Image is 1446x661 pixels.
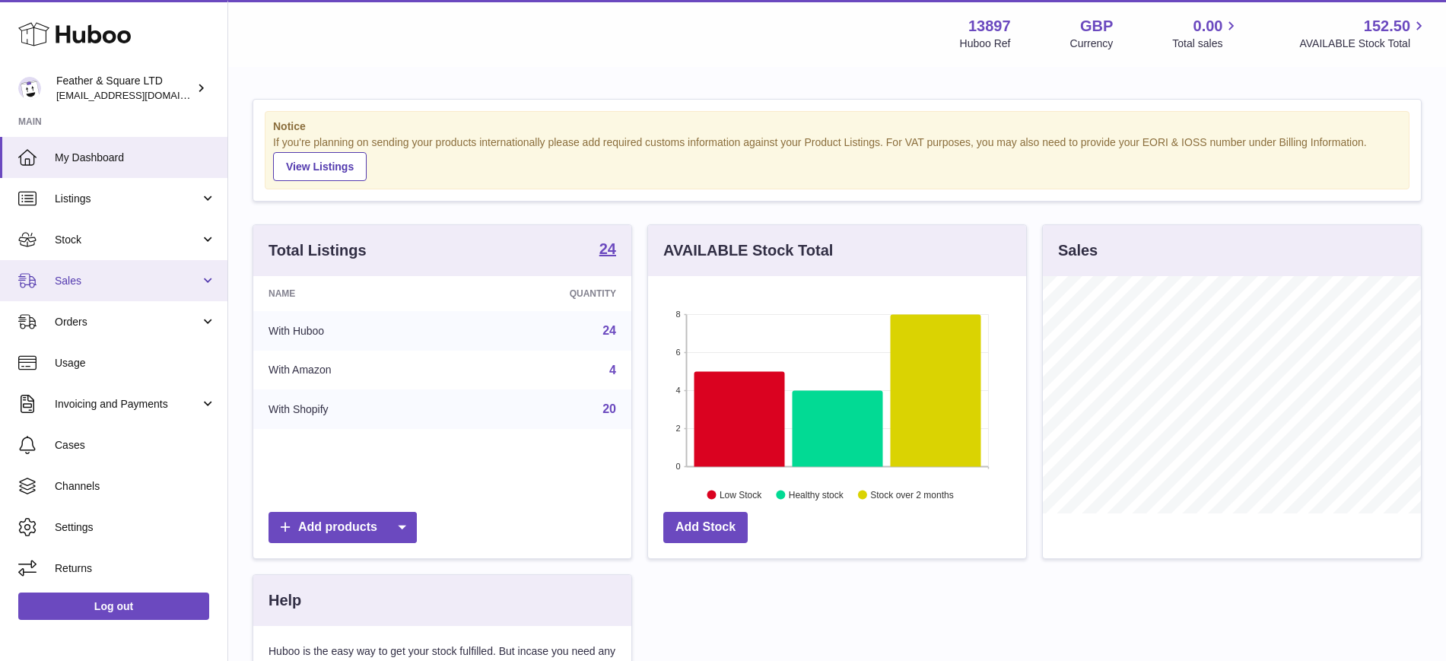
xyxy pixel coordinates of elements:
a: 152.50 AVAILABLE Stock Total [1299,16,1428,51]
span: Settings [55,520,216,535]
span: 152.50 [1364,16,1410,37]
span: Stock [55,233,200,247]
span: Channels [55,479,216,494]
a: 24 [602,324,616,337]
h3: AVAILABLE Stock Total [663,240,833,261]
td: With Shopify [253,389,460,429]
span: Usage [55,356,216,370]
span: AVAILABLE Stock Total [1299,37,1428,51]
text: Stock over 2 months [870,489,953,500]
text: Healthy stock [789,489,844,500]
h3: Help [269,590,301,611]
td: With Huboo [253,311,460,351]
text: 6 [675,348,680,357]
span: Sales [55,274,200,288]
a: 0.00 Total sales [1172,16,1240,51]
h3: Total Listings [269,240,367,261]
span: Listings [55,192,200,206]
td: With Amazon [253,351,460,390]
text: 4 [675,386,680,395]
a: Add products [269,512,417,543]
a: 24 [599,241,616,259]
span: [EMAIL_ADDRESS][DOMAIN_NAME] [56,89,224,101]
th: Quantity [460,276,631,311]
div: Feather & Square LTD [56,74,193,103]
a: 4 [609,364,616,377]
span: Cases [55,438,216,453]
strong: GBP [1080,16,1113,37]
a: 20 [602,402,616,415]
div: Currency [1070,37,1114,51]
text: 2 [675,424,680,433]
div: Huboo Ref [960,37,1011,51]
span: Orders [55,315,200,329]
a: Add Stock [663,512,748,543]
text: 0 [675,462,680,471]
a: Log out [18,593,209,620]
h3: Sales [1058,240,1098,261]
text: 8 [675,310,680,319]
span: Total sales [1172,37,1240,51]
span: Returns [55,561,216,576]
span: 0.00 [1193,16,1223,37]
div: If you're planning on sending your products internationally please add required customs informati... [273,135,1401,181]
span: Invoicing and Payments [55,397,200,412]
strong: 13897 [968,16,1011,37]
img: feathernsquare@gmail.com [18,77,41,100]
text: Low Stock [720,489,762,500]
strong: Notice [273,119,1401,134]
strong: 24 [599,241,616,256]
span: My Dashboard [55,151,216,165]
a: View Listings [273,152,367,181]
th: Name [253,276,460,311]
